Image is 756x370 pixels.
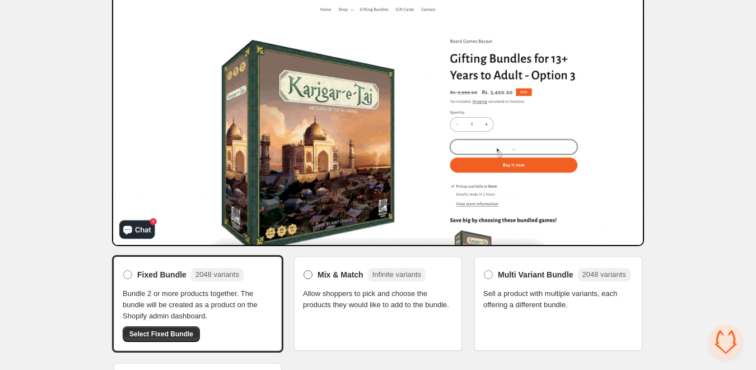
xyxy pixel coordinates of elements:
span: Bundle 2 or more products together. The bundle will be created as a product on the Shopify admin ... [123,288,273,322]
span: Select Fixed Bundle [129,330,193,339]
span: Infinite variants [372,270,421,279]
span: Allow shoppers to pick and choose the products they would like to add to the bundle. [303,288,453,311]
button: Select Fixed Bundle [123,326,200,342]
span: Fixed Bundle [137,269,186,280]
span: Sell a product with multiple variants, each offering a different bundle. [483,288,633,311]
span: Mix & Match [318,269,363,280]
span: 2048 variants [582,270,626,279]
span: 2048 variants [195,270,239,279]
span: Multi Variant Bundle [498,269,573,280]
div: Open chat [709,325,743,359]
